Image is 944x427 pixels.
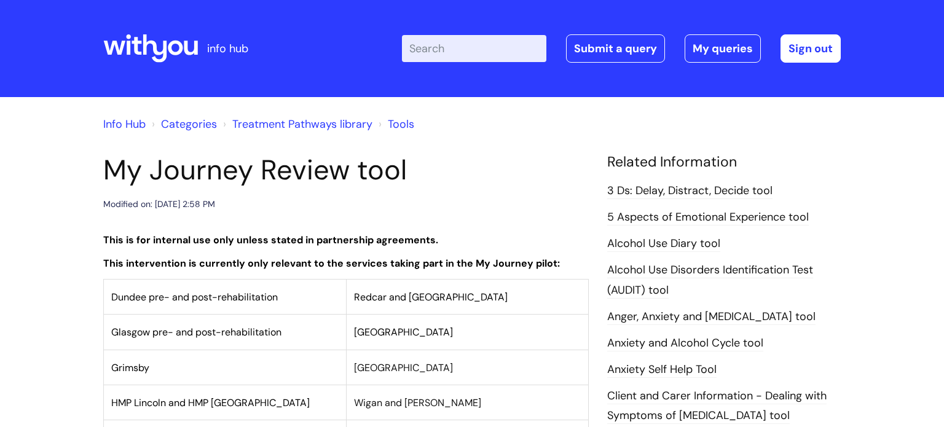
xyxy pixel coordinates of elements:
strong: This is for internal use only unless stated in partnership agreements. [103,233,438,246]
a: 5 Aspects of Emotional Experience tool [607,210,809,225]
span: Redcar and [GEOGRAPHIC_DATA] [354,291,508,304]
span: Dundee pre- and post-rehabilitation [111,291,278,304]
span: Glasgow pre- and post-rehabilitation [111,326,281,339]
strong: This intervention is currently only relevant to the services taking part in the My Journey pilot: [103,257,560,270]
a: My queries [685,34,761,63]
a: 3 Ds: Delay, Distract, Decide tool [607,183,773,199]
li: Tools [376,114,414,134]
span: HMP Lincoln and HMP [GEOGRAPHIC_DATA] [111,396,310,409]
div: Modified on: [DATE] 2:58 PM [103,197,215,212]
a: Info Hub [103,117,146,131]
a: Anger, Anxiety and [MEDICAL_DATA] tool [607,309,816,325]
a: Categories [161,117,217,131]
li: Treatment Pathways library [220,114,372,134]
a: Client and Carer Information - Dealing with Symptoms of [MEDICAL_DATA] tool [607,388,827,424]
p: info hub [207,39,248,58]
h1: My Journey Review tool [103,154,589,187]
span: [GEOGRAPHIC_DATA] [354,326,453,339]
li: Solution home [149,114,217,134]
a: Treatment Pathways library [232,117,372,131]
a: Alcohol Use Disorders Identification Test (AUDIT) tool [607,262,813,298]
a: Tools [388,117,414,131]
span: [GEOGRAPHIC_DATA] [354,361,453,374]
span: Wigan and [PERSON_NAME] [354,396,481,409]
a: Alcohol Use Diary tool [607,236,720,252]
h4: Related Information [607,154,841,171]
input: Search [402,35,546,62]
a: Anxiety Self Help Tool [607,362,717,378]
a: Sign out [781,34,841,63]
a: Submit a query [566,34,665,63]
a: Anxiety and Alcohol Cycle tool [607,335,763,351]
div: | - [402,34,841,63]
span: Grimsby [111,361,149,374]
